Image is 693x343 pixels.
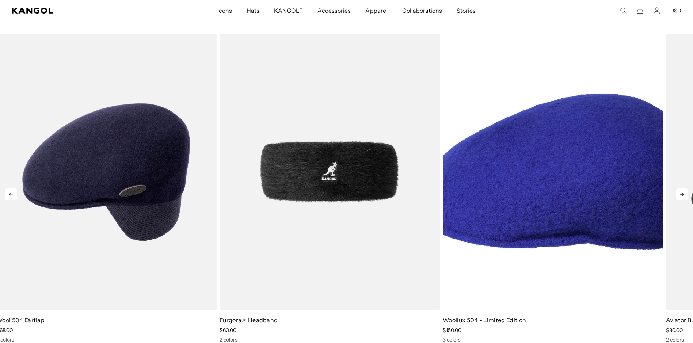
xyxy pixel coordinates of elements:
[666,327,683,334] span: $80.00
[220,316,278,324] a: Furgora® Headband
[654,7,660,14] a: Account
[12,8,144,14] a: Kangol
[670,7,681,14] button: USD
[440,34,663,343] div: 3 of 5
[217,34,440,343] div: 2 of 5
[220,327,236,334] span: $60.00
[443,336,663,343] div: 3 colors
[220,336,440,343] div: 2 colors
[620,7,627,14] summary: Search here
[637,7,643,14] button: Cart
[443,327,461,334] span: $150.00
[220,34,440,310] img: Furgora® Headband
[443,34,663,310] img: Woollux 504 - Limited Edition
[443,316,526,324] a: Woollux 504 - Limited Edition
